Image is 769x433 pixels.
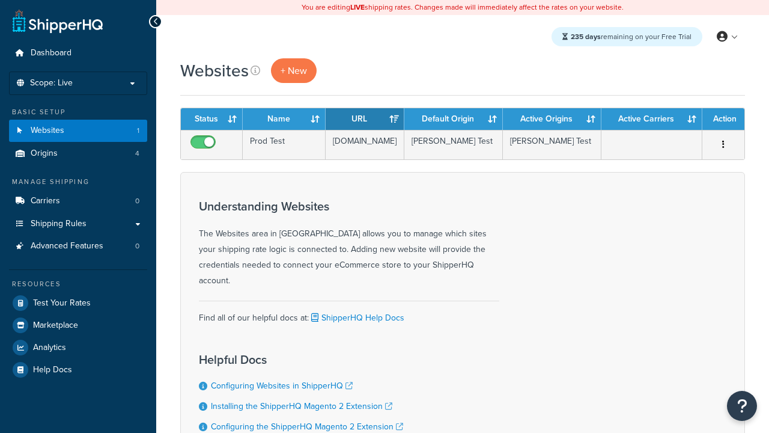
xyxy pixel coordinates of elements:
td: Prod Test [243,130,326,159]
a: ShipperHQ Home [13,9,103,33]
span: 4 [135,149,139,159]
h1: Websites [180,59,249,82]
a: Analytics [9,337,147,358]
a: Shipping Rules [9,213,147,235]
a: Websites 1 [9,120,147,142]
li: Websites [9,120,147,142]
span: Marketplace [33,321,78,331]
span: 0 [135,196,139,206]
span: Test Your Rates [33,298,91,309]
a: Advanced Features 0 [9,235,147,257]
a: Origins 4 [9,143,147,165]
td: [PERSON_NAME] Test [503,130,601,159]
span: Shipping Rules [31,219,87,229]
td: [PERSON_NAME] Test [404,130,503,159]
div: Basic Setup [9,107,147,117]
span: + New [281,64,307,78]
span: Carriers [31,196,60,206]
a: + New [271,58,317,83]
li: Origins [9,143,147,165]
span: 1 [137,126,139,136]
button: Open Resource Center [727,391,757,421]
a: Help Docs [9,359,147,381]
span: Analytics [33,343,66,353]
a: Test Your Rates [9,292,147,314]
span: Advanced Features [31,241,103,251]
div: Resources [9,279,147,289]
th: Active Origins: activate to sort column ascending [503,108,601,130]
strong: 235 days [571,31,601,42]
span: Websites [31,126,64,136]
span: Help Docs [33,365,72,375]
a: Carriers 0 [9,190,147,212]
a: Configuring Websites in ShipperHQ [211,379,353,392]
span: Scope: Live [30,78,73,88]
li: Advanced Features [9,235,147,257]
td: [DOMAIN_NAME] [326,130,404,159]
th: Active Carriers: activate to sort column ascending [601,108,702,130]
div: The Websites area in [GEOGRAPHIC_DATA] allows you to manage which sites your shipping rate logic ... [199,200,499,289]
a: Installing the ShipperHQ Magento 2 Extension [211,400,392,413]
li: Carriers [9,190,147,212]
th: Status: activate to sort column ascending [181,108,243,130]
th: Name: activate to sort column ascending [243,108,326,130]
div: Find all of our helpful docs at: [199,301,499,326]
a: Dashboard [9,42,147,64]
b: LIVE [350,2,365,13]
a: Configuring the ShipperHQ Magento 2 Extension [211,420,403,433]
div: remaining on your Free Trial [552,27,702,46]
span: 0 [135,241,139,251]
h3: Understanding Websites [199,200,499,213]
div: Manage Shipping [9,177,147,187]
a: ShipperHQ Help Docs [309,312,404,324]
th: Default Origin: activate to sort column ascending [404,108,503,130]
span: Origins [31,149,58,159]
h3: Helpful Docs [199,353,415,366]
a: Marketplace [9,315,147,336]
th: Action [702,108,744,130]
th: URL: activate to sort column ascending [326,108,404,130]
span: Dashboard [31,48,71,58]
